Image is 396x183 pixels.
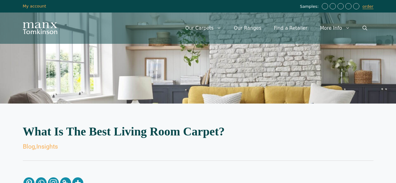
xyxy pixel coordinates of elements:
span: Samples: [300,4,320,9]
a: My account [23,4,46,8]
a: Blog [23,143,35,150]
a: Find a Retailer [268,19,314,38]
img: Manx Tomkinson [23,22,57,34]
a: Our Ranges [228,19,268,38]
nav: Primary [179,19,373,38]
a: Our Carpets [179,19,228,38]
a: Insights [36,143,58,150]
a: order [363,4,373,9]
div: , [23,144,373,150]
a: More Info [314,19,356,38]
a: Open Search Bar [356,19,373,38]
h2: What Is The Best Living Room Carpet? [23,125,373,137]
